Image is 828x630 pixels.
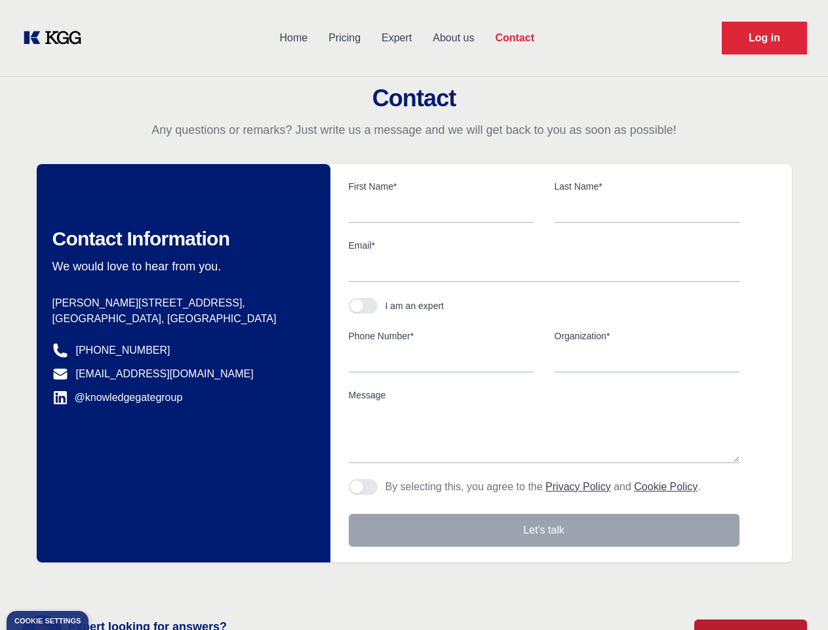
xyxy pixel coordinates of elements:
a: Home [269,21,318,55]
label: Email* [349,239,739,252]
label: First Name* [349,180,534,193]
label: Organization* [555,329,739,343]
a: Cookie Policy [634,481,698,492]
a: [EMAIL_ADDRESS][DOMAIN_NAME] [76,366,254,382]
a: Request Demo [722,22,807,54]
a: KOL Knowledge Platform: Talk to Key External Experts (KEE) [21,28,92,49]
iframe: Chat Widget [762,567,828,630]
p: By selecting this, you agree to the and . [385,479,701,495]
label: Message [349,388,739,402]
h2: Contact [16,85,812,112]
div: Cookie settings [14,618,81,625]
p: [GEOGRAPHIC_DATA], [GEOGRAPHIC_DATA] [52,311,309,327]
label: Phone Number* [349,329,534,343]
a: @knowledgegategroup [52,390,183,406]
h2: Contact Information [52,227,309,251]
a: About us [422,21,484,55]
button: Let's talk [349,514,739,547]
a: [PHONE_NUMBER] [76,343,170,358]
a: Privacy Policy [545,481,611,492]
div: I am an expert [385,299,444,312]
p: Any questions or remarks? Just write us a message and we will get back to you as soon as possible! [16,122,812,138]
a: Contact [484,21,545,55]
p: [PERSON_NAME][STREET_ADDRESS], [52,295,309,311]
p: We would love to hear from you. [52,259,309,274]
a: Pricing [318,21,371,55]
a: Expert [371,21,422,55]
label: Last Name* [555,180,739,193]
